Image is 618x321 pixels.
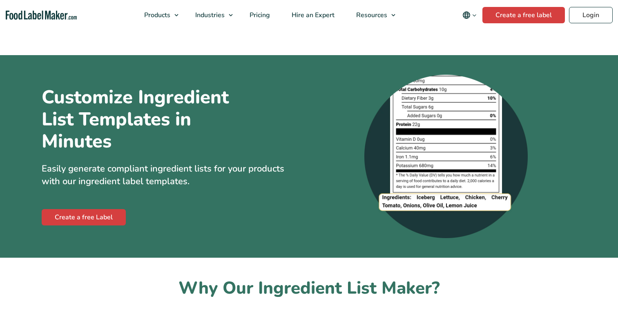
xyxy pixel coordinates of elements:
[247,11,271,20] span: Pricing
[42,86,262,153] h1: Customize Ingredient List Templates in Minutes
[354,11,388,20] span: Resources
[364,75,528,238] img: A zoomed-in screenshot of an ingredient list at the bottom of a nutrition label.
[457,7,482,23] button: Change language
[42,277,577,300] h2: Why Our Ingredient List Maker?
[42,209,126,225] a: Create a free Label
[289,11,335,20] span: Hire an Expert
[482,7,565,23] a: Create a free label
[6,11,77,20] a: Food Label Maker homepage
[142,11,171,20] span: Products
[193,11,225,20] span: Industries
[569,7,613,23] a: Login
[42,163,303,188] p: Easily generate compliant ingredient lists for your products with our ingredient label templates.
